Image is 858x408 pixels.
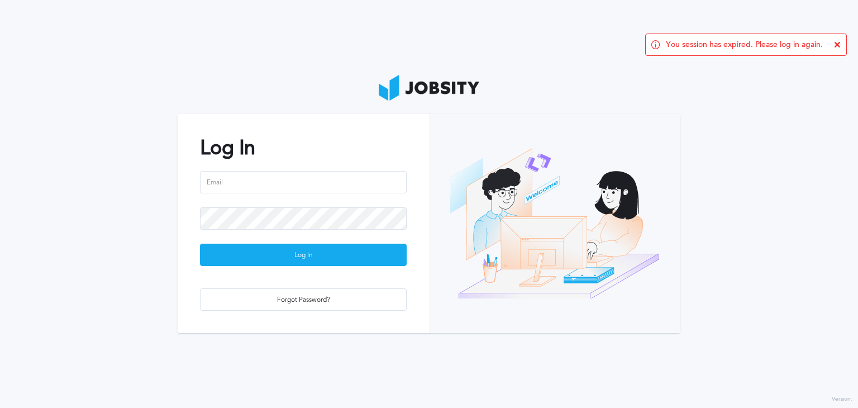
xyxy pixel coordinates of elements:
[200,244,407,266] button: Log In
[832,396,852,403] label: Version:
[200,136,407,159] h2: Log In
[201,244,406,267] div: Log In
[200,288,407,311] button: Forgot Password?
[201,289,406,311] div: Forgot Password?
[200,171,407,193] input: Email
[666,40,823,49] span: You session has expired. Please log in again.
